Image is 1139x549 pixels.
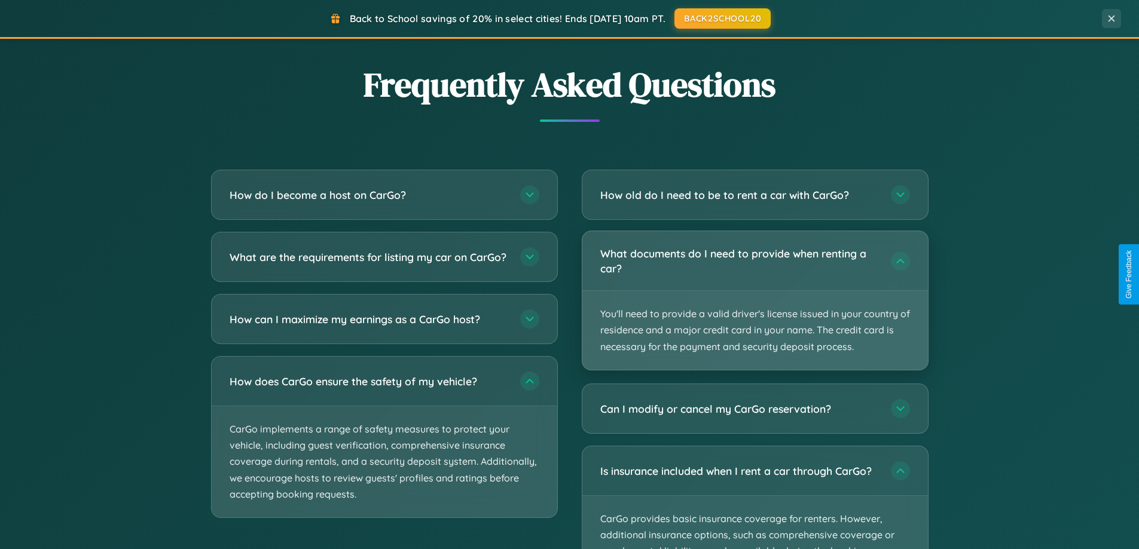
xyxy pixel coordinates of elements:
p: CarGo implements a range of safety measures to protect your vehicle, including guest verification... [212,406,557,517]
h3: Is insurance included when I rent a car through CarGo? [600,464,879,479]
h2: Frequently Asked Questions [211,62,929,108]
p: You'll need to provide a valid driver's license issued in your country of residence and a major c... [582,291,928,370]
h3: How do I become a host on CarGo? [230,188,508,203]
span: Back to School savings of 20% in select cities! Ends [DATE] 10am PT. [350,13,665,24]
div: Give Feedback [1125,250,1133,299]
h3: How does CarGo ensure the safety of my vehicle? [230,374,508,389]
h3: What documents do I need to provide when renting a car? [600,246,879,275]
h3: Can I modify or cancel my CarGo reservation? [600,401,879,416]
h3: What are the requirements for listing my car on CarGo? [230,250,508,265]
h3: How old do I need to be to rent a car with CarGo? [600,188,879,203]
button: BACK2SCHOOL20 [674,8,771,29]
h3: How can I maximize my earnings as a CarGo host? [230,312,508,327]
